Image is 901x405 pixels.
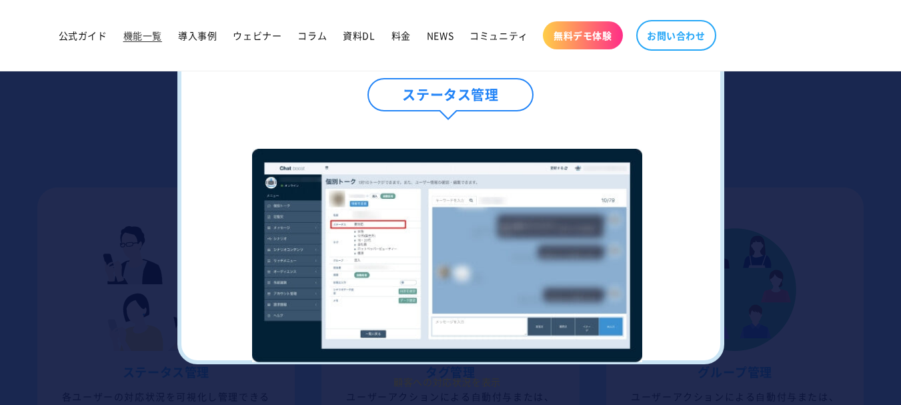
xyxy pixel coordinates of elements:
a: 機能一覧 [115,21,170,49]
h4: ステータス管理 [367,78,533,111]
span: 機能一覧 [123,29,162,41]
a: 導入事例 [170,21,225,49]
a: コラム [289,21,335,49]
a: NEWS [419,21,462,49]
span: 料金 [391,29,411,41]
span: お問い合わせ [647,29,706,41]
span: ウェビナー [233,29,281,41]
span: 公式ガイド [59,29,107,41]
span: 無料デモ体験 [554,29,612,41]
a: 公式ガイド [51,21,115,49]
img: customer-1-1_600x.jpg [252,149,642,362]
a: 無料デモ体験 [543,21,623,49]
a: コミュニティ [462,21,536,49]
span: 導入事例 [178,29,217,41]
span: コミュニティ [470,29,528,41]
span: 資料DL [343,29,375,41]
a: 資料DL [335,21,383,49]
span: コラム [297,29,327,41]
a: ウェビナー [225,21,289,49]
h5: 顧客への対応状況を表示 [228,376,667,388]
a: 料金 [383,21,419,49]
a: お問い合わせ [636,20,716,51]
span: NEWS [427,29,454,41]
